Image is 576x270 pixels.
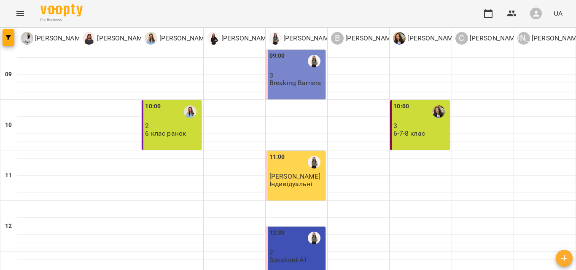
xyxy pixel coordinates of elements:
[5,70,12,79] h6: 09
[393,122,448,129] p: 3
[455,32,521,45] a: С [PERSON_NAME]
[406,33,458,43] p: [PERSON_NAME]
[21,32,86,45] div: Ольга Березій
[83,32,148,45] div: Михайлова Тетяна
[145,32,210,45] div: Анастасія Сікунда
[145,130,186,137] p: 6 клас ранок
[10,3,30,24] button: Menu
[393,32,406,45] img: О
[331,32,396,45] div: Васильєва Ірина Дмитрівна
[95,33,148,43] p: [PERSON_NAME]
[269,72,324,79] p: 3
[393,32,458,45] div: Олена Камінська
[269,256,308,263] p: Speakout A1
[21,32,86,45] a: О [PERSON_NAME]
[40,4,83,16] img: Voopty Logo
[145,122,199,129] p: 2
[269,79,321,86] p: Breaking Barriers
[33,33,86,43] p: [PERSON_NAME]
[308,156,320,168] img: Омельченко Маргарита
[455,32,468,45] div: С
[269,152,285,162] label: 11:00
[220,33,272,43] p: [PERSON_NAME]
[5,222,12,231] h6: 12
[207,32,272,45] div: Катерина Постернак
[269,249,324,256] p: 2
[308,232,320,244] img: Омельченко Маргарита
[83,32,148,45] a: М [PERSON_NAME]
[83,32,95,45] img: М
[207,32,272,45] a: К [PERSON_NAME]
[269,180,312,187] p: Індивідуальні
[21,32,33,45] img: О
[184,105,196,118] img: Анастасія Сікунда
[269,32,282,45] img: О
[157,33,210,43] p: [PERSON_NAME]
[5,171,12,180] h6: 11
[344,33,396,43] p: [PERSON_NAME]
[207,32,220,45] img: К
[468,33,521,43] p: [PERSON_NAME]
[269,228,285,238] label: 12:30
[517,32,530,45] div: [PERSON_NAME]
[145,32,157,45] img: А
[556,250,573,267] button: Створити урок
[554,9,563,18] span: UA
[432,105,445,118] img: Олена Камінська
[269,32,334,45] div: Омельченко Маргарита
[455,32,521,45] div: Світлана Лукашова
[393,32,458,45] a: О [PERSON_NAME]
[331,32,344,45] div: В
[145,32,210,45] a: А [PERSON_NAME]
[269,51,285,61] label: 09:00
[145,102,161,111] label: 10:00
[550,5,566,21] button: UA
[393,102,409,111] label: 10:00
[40,17,83,23] span: For Business
[331,32,396,45] a: В [PERSON_NAME]
[393,130,425,137] p: 6-7-8 клас
[308,55,320,67] img: Омельченко Маргарита
[269,172,320,180] span: [PERSON_NAME]
[282,33,334,43] p: [PERSON_NAME]
[269,32,334,45] a: О [PERSON_NAME]
[5,120,12,130] h6: 10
